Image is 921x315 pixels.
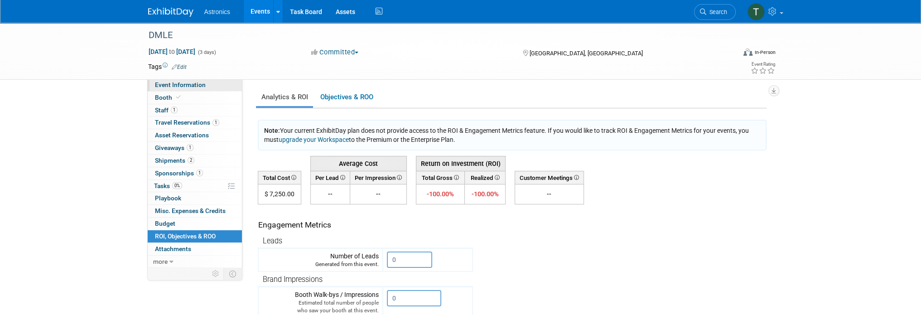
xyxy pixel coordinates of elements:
th: Total Gross [416,171,465,184]
a: Tasks0% [148,180,242,192]
span: 1 [196,170,203,176]
a: Giveaways1 [148,142,242,154]
a: Playbook [148,192,242,204]
span: Astronics [204,8,231,15]
div: Booth Walk-bys / Impressions [262,290,379,315]
span: -100.00% [427,190,454,198]
img: Format-Inperson.png [743,48,752,56]
i: Booth reservation complete [176,95,181,100]
span: -- [376,190,381,198]
a: more [148,256,242,268]
span: 0% [172,182,182,189]
span: Misc. Expenses & Credits [155,207,226,214]
a: Shipments2 [148,155,242,167]
div: Estimated total number of people who saw your booth at this event. [262,299,379,315]
a: Staff1 [148,104,242,116]
span: Your current ExhibitDay plan does not provide access to the ROI & Engagement Metrics feature. If ... [264,127,749,143]
th: Customer Meetings [515,171,583,184]
div: -- [519,189,580,199]
div: Event Rating [750,62,775,67]
div: Generated from this event. [262,261,379,268]
a: Attachments [148,243,242,255]
th: Return on Investment (ROI) [416,156,505,171]
a: Asset Reservations [148,129,242,141]
span: Search [706,9,727,15]
span: Brand Impressions [263,275,323,284]
div: Number of Leads [262,252,379,268]
span: Staff [155,107,178,114]
span: (3 days) [197,49,216,55]
a: Travel Reservations1 [148,116,242,129]
th: Average Cost [310,156,406,171]
span: -- [328,190,333,198]
a: Search [694,4,736,20]
span: to [168,48,176,55]
a: Event Information [148,79,242,91]
div: In-Person [754,49,775,56]
span: 2 [188,157,194,164]
span: Tasks [154,182,182,189]
span: Event Information [155,81,206,88]
th: Per Impression [350,171,406,184]
span: 1 [171,107,178,113]
th: Realized [465,171,505,184]
span: Note: [264,127,280,134]
span: Asset Reservations [155,131,209,139]
span: 1 [187,144,193,151]
span: 1 [212,119,219,126]
td: Tags [148,62,187,71]
span: Giveaways [155,144,193,151]
div: Engagement Metrics [258,219,469,231]
a: upgrade your Workspace [279,136,349,143]
span: Leads [263,237,282,245]
div: Event Format [682,47,776,61]
th: Total Cost [258,171,301,184]
span: ROI, Objectives & ROO [155,233,216,240]
span: Playbook [155,194,181,202]
a: Misc. Expenses & Credits [148,205,242,217]
span: Sponsorships [155,170,203,177]
span: Travel Reservations [155,119,219,126]
span: Attachments [155,245,191,252]
span: [DATE] [DATE] [148,48,196,56]
a: Sponsorships1 [148,167,242,179]
span: Shipments [155,157,194,164]
div: DMLE [145,27,722,44]
a: Analytics & ROI [256,88,313,106]
th: Per Lead [310,171,350,184]
a: Budget [148,218,242,230]
a: ROI, Objectives & ROO [148,230,242,242]
span: Booth [155,94,183,101]
td: Personalize Event Tab Strip [208,268,224,280]
span: [GEOGRAPHIC_DATA], [GEOGRAPHIC_DATA] [530,50,643,57]
a: Objectives & ROO [315,88,378,106]
span: Budget [155,220,175,227]
span: more [153,258,168,265]
span: -100.00% [471,190,498,198]
td: Toggle Event Tabs [223,268,242,280]
img: ExhibitDay [148,8,193,17]
td: $ 7,250.00 [258,184,301,204]
img: Tiffany Branin [747,3,765,20]
a: Booth [148,92,242,104]
a: Edit [172,64,187,70]
button: Committed [308,48,362,57]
